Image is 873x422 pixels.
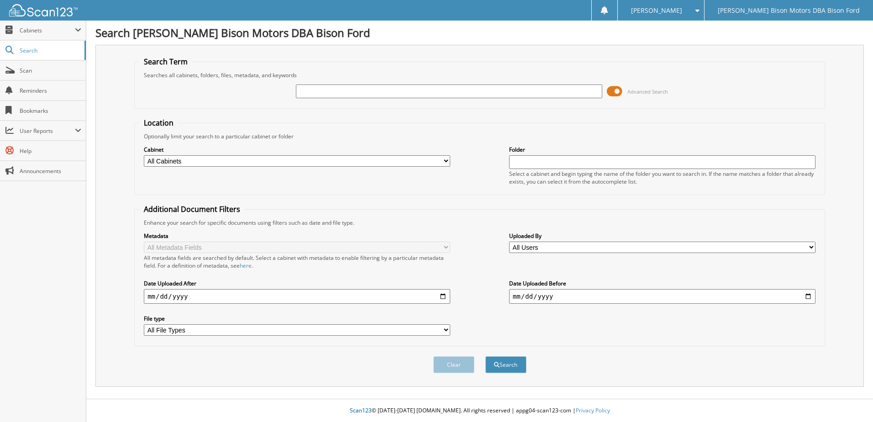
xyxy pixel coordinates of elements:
[718,8,860,13] span: [PERSON_NAME] Bison Motors DBA Bison Ford
[144,289,450,304] input: start
[20,26,75,34] span: Cabinets
[20,167,81,175] span: Announcements
[86,400,873,422] div: © [DATE]-[DATE] [DOMAIN_NAME]. All rights reserved | appg04-scan123-com |
[350,406,372,414] span: Scan123
[509,232,815,240] label: Uploaded By
[20,147,81,155] span: Help
[485,356,526,373] button: Search
[827,378,873,422] iframe: Chat Widget
[144,315,450,322] label: File type
[139,71,820,79] div: Searches all cabinets, folders, files, metadata, and keywords
[20,87,81,95] span: Reminders
[139,132,820,140] div: Optionally limit your search to a particular cabinet or folder
[144,254,450,269] div: All metadata fields are searched by default. Select a cabinet with metadata to enable filtering b...
[139,219,820,227] div: Enhance your search for specific documents using filters such as date and file type.
[20,47,80,54] span: Search
[139,204,245,214] legend: Additional Document Filters
[509,146,815,153] label: Folder
[509,280,815,287] label: Date Uploaded Before
[576,406,610,414] a: Privacy Policy
[144,232,450,240] label: Metadata
[627,88,668,95] span: Advanced Search
[20,107,81,115] span: Bookmarks
[144,280,450,287] label: Date Uploaded After
[9,4,78,16] img: scan123-logo-white.svg
[139,118,178,128] legend: Location
[240,262,252,269] a: here
[20,127,75,135] span: User Reports
[20,67,81,74] span: Scan
[433,356,474,373] button: Clear
[509,170,815,185] div: Select a cabinet and begin typing the name of the folder you want to search in. If the name match...
[139,57,192,67] legend: Search Term
[631,8,682,13] span: [PERSON_NAME]
[144,146,450,153] label: Cabinet
[509,289,815,304] input: end
[95,25,864,40] h1: Search [PERSON_NAME] Bison Motors DBA Bison Ford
